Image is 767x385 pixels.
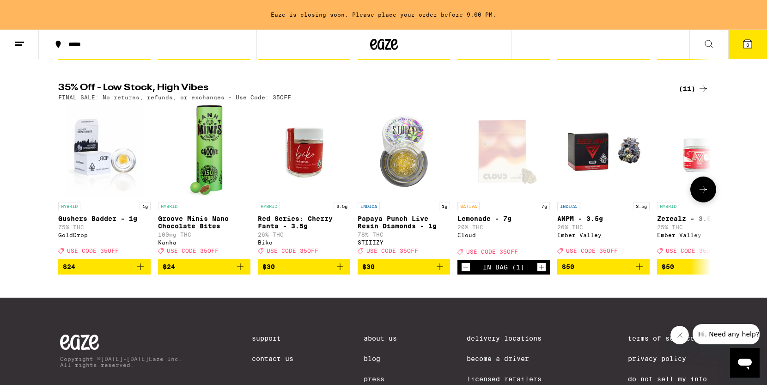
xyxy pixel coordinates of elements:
a: Support [252,335,293,342]
button: Add to bag [158,259,250,275]
p: 3.5g [334,202,350,210]
p: Papaya Punch Live Resin Diamonds - 1g [358,215,450,230]
h2: 35% Off - Low Stock, High Vibes [58,83,664,94]
img: Biko - Red Series: Cherry Fanta - 3.5g [258,105,350,197]
a: Contact Us [252,355,293,362]
p: Red Series: Cherry Fanta - 3.5g [258,215,350,230]
a: Become a Driver [467,355,558,362]
span: $50 [562,263,574,270]
img: Ember Valley - AMPM - 3.5g [557,105,650,197]
div: Ember Valley [657,232,749,238]
span: USE CODE 35OFF [566,248,618,254]
div: Cloud [457,232,550,238]
button: Increment [537,263,546,272]
a: Privacy Policy [628,355,707,362]
div: Kanha [158,239,250,245]
p: Gushers Badder - 1g [58,215,151,222]
p: HYBRID [58,202,80,210]
p: 1g [439,202,450,210]
img: GoldDrop - Gushers Badder - 1g [66,105,142,197]
span: USE CODE 35OFF [167,248,219,254]
button: Add to bag [557,259,650,275]
span: $50 [662,263,674,270]
p: 26% THC [557,224,650,230]
a: Open page for Gushers Badder - 1g from GoldDrop [58,105,151,258]
p: Lemonade - 7g [457,215,550,222]
p: 78% THC [358,232,450,238]
div: STIIIZY [358,239,450,245]
p: FINAL SALE: No returns, refunds, or exchanges - Use Code: 35OFF [58,94,291,100]
a: Open page for Lemonade - 7g from Cloud [457,105,550,259]
button: 3 [728,30,767,59]
button: Add to bag [358,259,450,275]
p: HYBRID [258,202,280,210]
p: INDICA [358,202,380,210]
span: USE CODE 35OFF [466,249,518,255]
p: 75% THC [58,224,151,230]
img: Ember Valley - Zerealz - 3.5g [657,105,749,197]
span: $24 [63,263,75,270]
a: Do Not Sell My Info [628,375,707,383]
a: Blog [364,355,397,362]
a: Terms of Service [628,335,707,342]
div: Ember Valley [557,232,650,238]
p: 26% THC [258,232,350,238]
p: Groove Minis Nano Chocolate Bites [158,215,250,230]
p: 3.5g [633,202,650,210]
span: $30 [362,263,375,270]
a: Open page for Papaya Punch Live Resin Diamonds - 1g from STIIIZY [358,105,450,258]
iframe: Button to launch messaging window [730,348,760,378]
a: About Us [364,335,397,342]
a: Press [364,375,397,383]
div: In Bag (1) [483,263,524,271]
a: Licensed Retailers [467,375,558,383]
span: USE CODE 35OFF [666,248,718,254]
a: (11) [679,83,709,94]
a: Open page for AMPM - 3.5g from Ember Valley [557,105,650,258]
a: Open page for Red Series: Cherry Fanta - 3.5g from Biko [258,105,350,258]
div: GoldDrop [58,232,151,238]
a: Open page for Groove Minis Nano Chocolate Bites from Kanha [158,105,250,258]
p: AMPM - 3.5g [557,215,650,222]
a: Open page for Zerealz - 3.5g from Ember Valley [657,105,749,258]
button: Add to bag [258,259,350,275]
p: 25% THC [657,224,749,230]
span: $30 [262,263,275,270]
p: HYBRID [657,202,679,210]
iframe: Close message [670,326,689,344]
a: Delivery Locations [467,335,558,342]
p: INDICA [557,202,579,210]
button: Add to bag [657,259,749,275]
button: Add to bag [58,259,151,275]
p: Zerealz - 3.5g [657,215,749,222]
span: USE CODE 35OFF [267,248,318,254]
iframe: Message from company [693,324,760,344]
span: USE CODE 35OFF [67,248,119,254]
p: HYBRID [158,202,180,210]
span: USE CODE 35OFF [366,248,418,254]
p: SATIVA [457,202,480,210]
p: 7g [539,202,550,210]
p: 100mg THC [158,232,250,238]
span: 3 [746,42,749,48]
div: Biko [258,239,350,245]
button: Decrement [461,263,470,272]
p: 1g [140,202,151,210]
img: Kanha - Groove Minis Nano Chocolate Bites [186,105,223,197]
span: $24 [163,263,175,270]
img: STIIIZY - Papaya Punch Live Resin Diamonds - 1g [358,105,450,197]
p: Copyright © [DATE]-[DATE] Eaze Inc. All rights reserved. [60,356,182,368]
p: 20% THC [457,224,550,230]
